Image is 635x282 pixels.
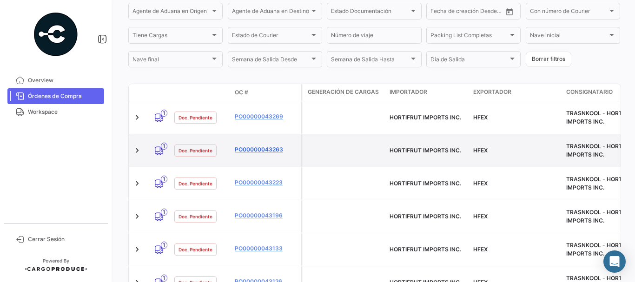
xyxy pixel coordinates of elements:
span: Workspace [28,108,100,116]
a: Overview [7,72,104,88]
span: OC # [235,88,248,97]
input: Hasta [454,9,488,16]
span: HORTIFRUT IMPORTS INC. [390,180,461,187]
span: HORTIFRUT IMPORTS INC. [390,114,461,121]
span: Doc. Pendiente [179,114,212,121]
span: 1 [161,275,167,282]
span: HFEX [473,246,488,253]
datatable-header-cell: Generación de cargas [302,84,386,101]
span: Estado de Courier [232,33,310,40]
a: Expand/Collapse Row [132,113,142,122]
span: Agente de Aduana en Origen [132,9,210,16]
span: Doc. Pendiente [179,180,212,187]
a: PO00000043196 [235,211,297,220]
a: Expand/Collapse Row [132,179,142,188]
span: Día de Salida [430,58,508,64]
a: Workspace [7,104,104,120]
a: PO00000043263 [235,145,297,154]
span: Semana de Salida Hasta [331,58,409,64]
span: HFEX [473,180,488,187]
span: Overview [28,76,100,85]
span: Con número de Courier [530,9,608,16]
datatable-header-cell: Estado Doc. [171,89,231,96]
input: Desde [430,9,447,16]
span: Nave final [132,58,210,64]
a: Órdenes de Compra [7,88,104,104]
a: Expand/Collapse Row [132,212,142,221]
span: HORTIFRUT IMPORTS INC. [390,213,461,220]
span: HORTIFRUT IMPORTS INC. [390,147,461,154]
datatable-header-cell: Importador [386,84,470,101]
span: Doc. Pendiente [179,147,212,154]
span: HORTIFRUT IMPORTS INC. [390,246,461,253]
span: 1 [161,143,167,150]
button: Open calendar [503,5,516,19]
span: Exportador [473,88,511,96]
span: Doc. Pendiente [179,246,212,253]
span: 1 [161,242,167,249]
span: HFEX [473,147,488,154]
span: 1 [161,209,167,216]
datatable-header-cell: Exportador [470,84,562,101]
span: Packing List Completas [430,33,508,40]
span: 1 [161,110,167,117]
span: Semana de Salida Desde [232,58,310,64]
datatable-header-cell: Modo de Transporte [147,89,171,96]
span: Agente de Aduana en Destino [232,9,310,16]
span: Estado Documentación [331,9,409,16]
a: Expand/Collapse Row [132,245,142,254]
span: Doc. Pendiente [179,213,212,220]
img: powered-by.png [33,11,79,58]
span: Nave inicial [530,33,608,40]
span: Importador [390,88,427,96]
a: Expand/Collapse Row [132,146,142,155]
span: Consignatario [566,88,613,96]
span: 1 [161,176,167,183]
span: Órdenes de Compra [28,92,100,100]
a: PO00000043269 [235,112,297,121]
span: HFEX [473,213,488,220]
div: Abrir Intercom Messenger [603,250,626,273]
button: Borrar filtros [526,52,571,67]
datatable-header-cell: OC # [231,85,301,100]
span: Cerrar Sesión [28,235,100,243]
span: Generación de cargas [308,88,379,96]
span: HFEX [473,114,488,121]
a: PO00000043223 [235,178,297,187]
a: PO00000043133 [235,244,297,253]
span: Tiene Cargas [132,33,210,40]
